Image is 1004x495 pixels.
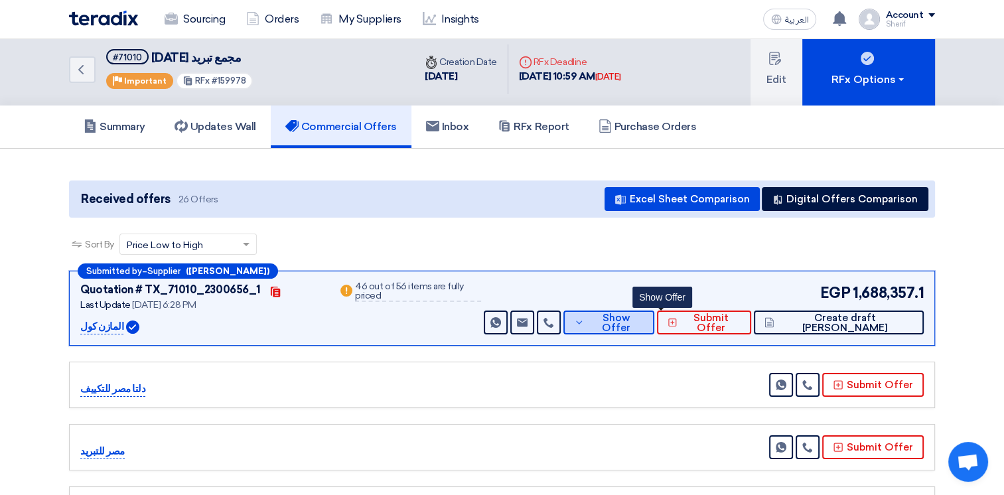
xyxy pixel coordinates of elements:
a: Sourcing [154,5,236,34]
a: Summary [69,106,160,148]
div: [DATE] 10:59 AM [519,69,621,84]
span: العربية [784,15,808,25]
h5: Updates Wall [175,120,256,133]
div: [DATE] [425,69,497,84]
h5: Inbox [426,120,469,133]
span: 26 Offers [179,193,218,206]
div: [DATE] [595,70,621,84]
span: Submitted by [86,267,142,275]
button: Submit Offer [822,373,924,397]
h5: Purchase Orders [599,120,697,133]
span: Received offers [81,190,171,208]
a: Open chat [948,442,988,482]
span: Submit Offer [681,313,741,333]
button: Submit Offer [822,435,924,459]
span: Supplier [147,267,180,275]
a: Commercial Offers [271,106,411,148]
div: Sherif [885,21,935,28]
a: My Suppliers [309,5,411,34]
button: Excel Sheet Comparison [605,187,760,211]
p: دلتا مصر للتكييف [80,382,145,397]
button: Create draft [PERSON_NAME] [754,311,924,334]
span: Create draft [PERSON_NAME] [778,313,913,333]
span: EGP [820,282,851,304]
span: RFx [195,76,210,86]
span: Last Update [80,299,131,311]
h5: Summary [84,120,145,133]
div: #71010 [113,53,142,62]
a: RFx Report [483,106,583,148]
h5: مجمع تبريد 10/8/2025 [106,49,253,66]
button: RFx Options [802,33,935,106]
a: Insights [412,5,490,34]
img: profile_test.png [859,9,880,30]
span: 1,688,357.1 [853,282,924,304]
span: #159978 [212,76,246,86]
span: Sort By [85,238,114,251]
img: Verified Account [126,320,139,334]
div: RFx Deadline [519,55,621,69]
button: Show Offer [563,311,654,334]
div: – [78,263,278,279]
span: Important [124,76,167,86]
img: Teradix logo [69,11,138,26]
div: Creation Date [425,55,497,69]
span: [DATE] 6:28 PM [132,299,196,311]
span: مجمع تبريد [DATE] [151,50,242,65]
button: Edit [751,33,802,106]
b: ([PERSON_NAME]) [186,267,269,275]
a: Orders [236,5,309,34]
span: Price Low to High [127,238,203,252]
a: Purchase Orders [584,106,711,148]
div: 46 out of 56 items are fully priced [355,282,481,302]
h5: Commercial Offers [285,120,397,133]
span: Show Offer [588,313,644,333]
button: Submit Offer [657,311,751,334]
p: المازن كول [80,319,123,335]
div: Account [885,10,923,21]
h5: RFx Report [498,120,569,133]
div: Quotation # TX_71010_2300656_1 [80,282,261,298]
a: Inbox [411,106,484,148]
div: RFx Options [831,72,906,88]
button: Digital Offers Comparison [762,187,928,211]
p: مصر للتبريد [80,444,125,460]
button: العربية [763,9,816,30]
div: Show Offer [632,287,692,308]
a: Updates Wall [160,106,271,148]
